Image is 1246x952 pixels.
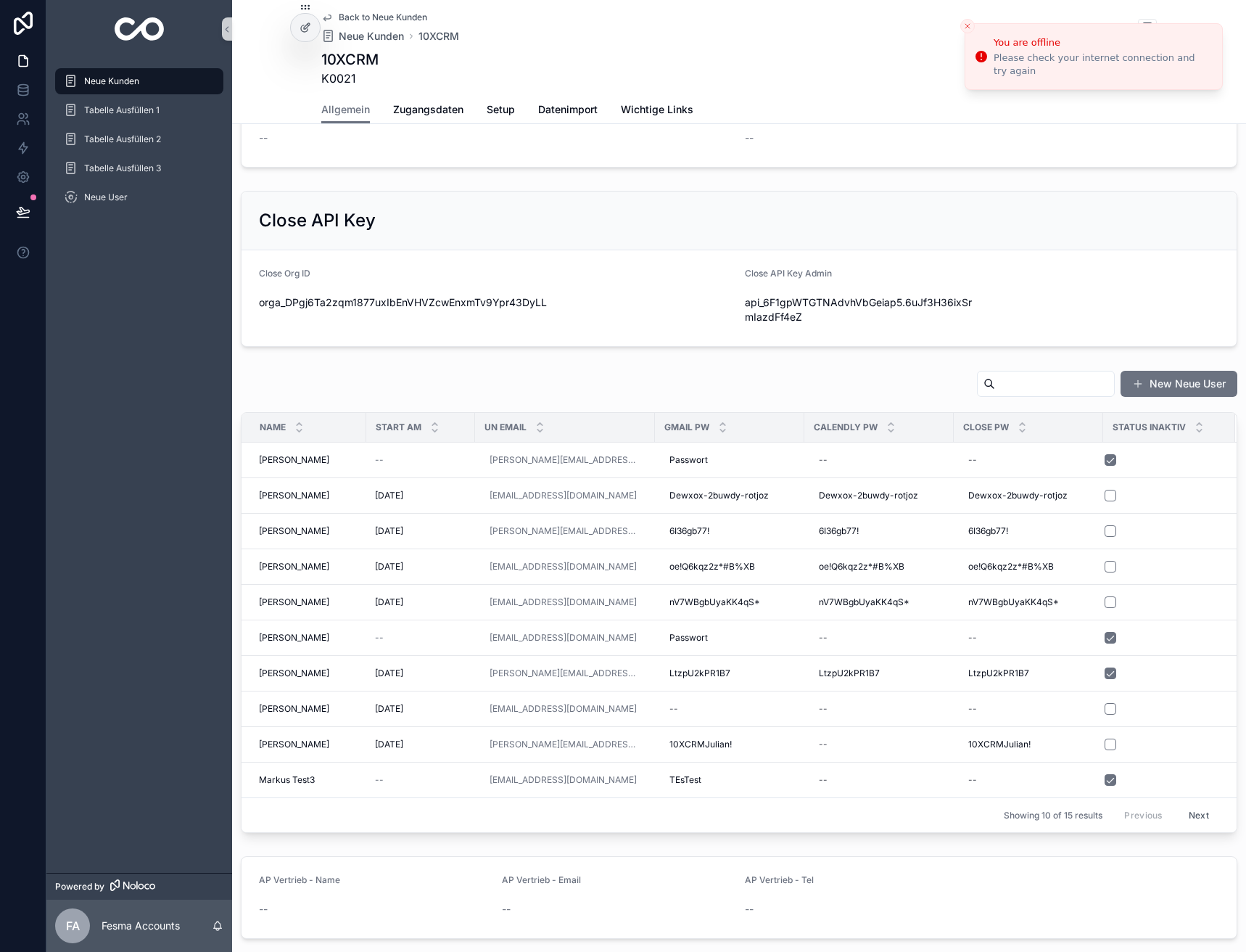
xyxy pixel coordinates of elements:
[962,733,1094,756] a: 10XCRMJulian!
[102,919,180,933] p: Fesma Accounts
[968,454,977,466] div: --
[813,768,945,792] a: --
[968,561,1054,573] span: oe!Q6kqz2z*#B%XB
[484,448,646,472] a: [PERSON_NAME][EMAIL_ADDRESS][DOMAIN_NAME]
[669,561,755,573] span: oe!Q6kqz2z*#B%XB
[321,97,370,124] a: Allgemein
[621,102,693,117] span: Wichtige Links
[669,454,708,466] span: Passwort
[745,268,832,279] span: Close API Key Admin
[259,874,340,885] span: AP Vertrieb - Name
[813,626,945,649] a: --
[84,163,161,174] span: Tabelle Ausfüllen 3
[375,774,384,786] span: --
[538,97,598,126] a: Datenimport
[375,525,403,537] span: [DATE]
[490,774,637,786] a: [EMAIL_ADDRESS][DOMAIN_NAME]
[487,97,515,126] a: Setup
[664,422,709,433] span: Gmail Pw
[819,774,828,786] div: --
[484,768,646,792] a: [EMAIL_ADDRESS][DOMAIN_NAME]
[55,97,223,123] a: Tabelle Ausfüllen 1
[375,525,466,537] a: [DATE]
[259,209,376,232] h2: Close API Key
[321,70,379,87] span: K0021
[968,703,977,715] div: --
[669,490,769,501] span: Dewxox-2buwdy-rotjoz
[375,703,466,715] a: [DATE]
[664,520,796,543] a: 6I36gb77!
[84,104,160,116] span: Tabelle Ausfüllen 1
[621,97,693,126] a: Wichtige Links
[745,874,814,885] span: AP Vertrieb - Tel
[375,490,403,501] span: [DATE]
[968,525,1008,537] span: 6I36gb77!
[968,596,1059,608] span: nV7WBgbUyaKK4qS*
[963,422,1009,433] span: Close Pw
[259,596,329,608] span: [PERSON_NAME]
[46,58,232,229] div: scrollable content
[259,295,733,310] span: orga_DPgj6Ta2zqm1877uxIbEnVHVZcwEnxmTv9Ypr43DyLL
[960,19,975,33] button: Close toast
[994,36,1210,50] div: You are offline
[490,632,637,644] a: [EMAIL_ADDRESS][DOMAIN_NAME]
[664,484,796,507] a: Dewxox-2buwdy-rotjoz
[962,484,1094,507] a: Dewxox-2buwdy-rotjoz
[84,192,128,203] span: Neue User
[490,490,637,501] a: [EMAIL_ADDRESS][DOMAIN_NAME]
[669,596,760,608] span: nV7WBgbUyaKK4qS*
[664,662,796,685] a: LtzpU2kPR1B7
[819,490,918,501] span: Dewxox-2buwdy-rotjoz
[484,662,646,685] a: [PERSON_NAME][EMAIL_ADDRESS][DOMAIN_NAME]
[484,697,646,721] a: [EMAIL_ADDRESS][DOMAIN_NAME]
[664,768,796,792] a: TEsTest
[46,873,232,900] a: Powered by
[484,626,646,649] a: [EMAIL_ADDRESS][DOMAIN_NAME]
[375,668,403,679] span: [DATE]
[813,555,945,578] a: oe!Q6kqz2z*#B%XB
[669,632,708,644] span: Passwort
[968,632,977,644] div: --
[1179,804,1219,826] button: Next
[259,268,310,279] span: Close Org ID
[962,697,1094,721] a: --
[259,668,358,679] a: [PERSON_NAME]
[375,632,384,644] span: --
[487,102,515,117] span: Setup
[813,591,945,614] a: nV7WBgbUyaKK4qS*
[484,555,646,578] a: [EMAIL_ADDRESS][DOMAIN_NAME]
[968,739,1031,750] span: 10XCRMJulian!
[393,97,463,126] a: Zugangsdaten
[375,454,466,466] a: --
[375,739,403,750] span: [DATE]
[375,703,403,715] span: [DATE]
[260,422,286,433] span: Name
[962,555,1094,578] a: oe!Q6kqz2z*#B%XB
[259,703,329,715] span: [PERSON_NAME]
[375,454,384,466] span: --
[418,29,459,44] a: 10XCRM
[669,668,730,679] span: LtzpU2kPR1B7
[484,422,527,433] span: UN Email
[813,484,945,507] a: Dewxox-2buwdy-rotjoz
[664,555,796,578] a: oe!Q6kqz2z*#B%XB
[813,448,945,472] a: --
[259,739,329,750] span: [PERSON_NAME]
[745,295,976,324] span: api_6F1gpWTGTNAdvhVbGeiap5.6uJf3H36ixSrmIazdFf4eZ
[259,131,268,145] span: --
[375,596,466,608] a: [DATE]
[994,52,1210,78] div: Please check your internet connection and try again
[375,490,466,501] a: [DATE]
[1004,810,1102,821] span: Showing 10 of 15 results
[484,520,646,543] a: [PERSON_NAME][EMAIL_ADDRESS][DOMAIN_NAME]
[664,591,796,614] a: nV7WBgbUyaKK4qS*
[813,733,945,756] a: --
[259,525,329,537] span: [PERSON_NAME]
[490,668,640,679] a: [PERSON_NAME][EMAIL_ADDRESS][DOMAIN_NAME]
[321,102,370,117] span: Allgemein
[664,697,796,721] a: --
[962,768,1094,792] a: --
[664,626,796,649] a: Passwort
[259,739,358,750] a: [PERSON_NAME]
[968,668,1029,679] span: LtzpU2kPR1B7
